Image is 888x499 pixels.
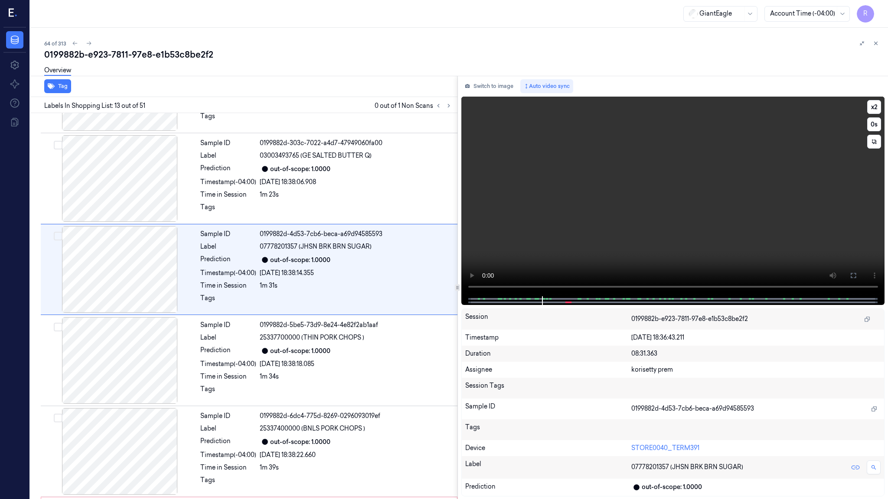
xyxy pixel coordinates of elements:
[54,232,62,240] button: Select row
[54,414,62,422] button: Select row
[465,365,631,374] div: Assignee
[465,312,631,326] div: Session
[260,412,452,421] div: 0199882d-6dc4-775d-8269-0296093019ef
[200,190,256,199] div: Time in Session
[375,100,454,111] span: 0 out of 1 Non Scans
[465,349,631,358] div: Duration
[631,333,881,342] div: [DATE] 18:36:43.211
[631,349,881,358] div: 08:31.363
[867,117,881,131] button: 0s
[857,5,874,23] button: R
[200,463,256,472] div: Time in Session
[260,360,452,369] div: [DATE] 18:38:18.085
[270,256,330,265] div: out-of-scope: 1.0000
[260,269,452,278] div: [DATE] 18:38:14.355
[200,450,256,460] div: Timestamp (-04:00)
[200,151,256,160] div: Label
[465,402,631,416] div: Sample ID
[200,242,256,251] div: Label
[200,360,256,369] div: Timestamp (-04:00)
[44,49,881,61] div: 0199882b-e923-7811-97e8-e1b53c8be2f2
[260,424,365,433] span: 25337400000 (BNLS PORK CHOPS )
[200,437,256,447] div: Prediction
[200,424,256,433] div: Label
[260,281,452,290] div: 1m 31s
[200,321,256,330] div: Sample ID
[54,141,62,149] button: Select row
[631,365,881,374] div: korisetty prem
[631,404,754,413] span: 0199882d-4d53-7cb6-beca-a69d94585593
[200,346,256,356] div: Prediction
[200,269,256,278] div: Timestamp (-04:00)
[200,412,256,421] div: Sample ID
[54,323,62,331] button: Select row
[260,321,452,330] div: 0199882d-5be5-73d9-8e24-4e82f2ab1aaf
[631,444,881,453] div: STORE0040_TERM391
[465,381,631,395] div: Session Tags
[200,112,256,126] div: Tags
[260,450,452,460] div: [DATE] 18:38:22.660
[200,385,256,399] div: Tags
[465,423,631,437] div: Tags
[260,178,452,187] div: [DATE] 18:38:06.908
[200,139,256,148] div: Sample ID
[270,165,330,174] div: out-of-scope: 1.0000
[200,178,256,187] div: Timestamp (-04:00)
[44,101,145,110] span: Labels In Shopping List: 13 out of 51
[200,294,256,308] div: Tags
[461,79,517,93] button: Switch to image
[44,79,71,93] button: Tag
[200,281,256,290] div: Time in Session
[260,372,452,381] div: 1m 34s
[631,463,743,472] span: 07778201357 (JHSN BRK BRN SUGAR)
[200,372,256,381] div: Time in Session
[200,333,256,342] div: Label
[260,230,452,239] div: 0199882d-4d53-7cb6-beca-a69d94585593
[200,255,256,265] div: Prediction
[200,230,256,239] div: Sample ID
[260,139,452,148] div: 0199882d-303c-7022-a4d7-47949060fa00
[260,333,364,342] span: 25337700000 (THIN PORK CHOPS )
[200,203,256,217] div: Tags
[465,333,631,342] div: Timestamp
[642,483,702,492] div: out-of-scope: 1.0000
[867,100,881,114] button: x2
[44,66,71,76] a: Overview
[200,476,256,489] div: Tags
[270,347,330,356] div: out-of-scope: 1.0000
[465,460,631,475] div: Label
[44,40,66,47] span: 64 of 313
[465,482,631,493] div: Prediction
[631,314,748,324] span: 0199882b-e923-7811-97e8-e1b53c8be2f2
[465,444,631,453] div: Device
[270,437,330,447] div: out-of-scope: 1.0000
[260,463,452,472] div: 1m 39s
[260,190,452,199] div: 1m 23s
[200,164,256,174] div: Prediction
[520,79,573,93] button: Auto video sync
[260,151,372,160] span: 03003493765 (GE SALTED BUTTER Q)
[260,242,372,251] span: 07778201357 (JHSN BRK BRN SUGAR)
